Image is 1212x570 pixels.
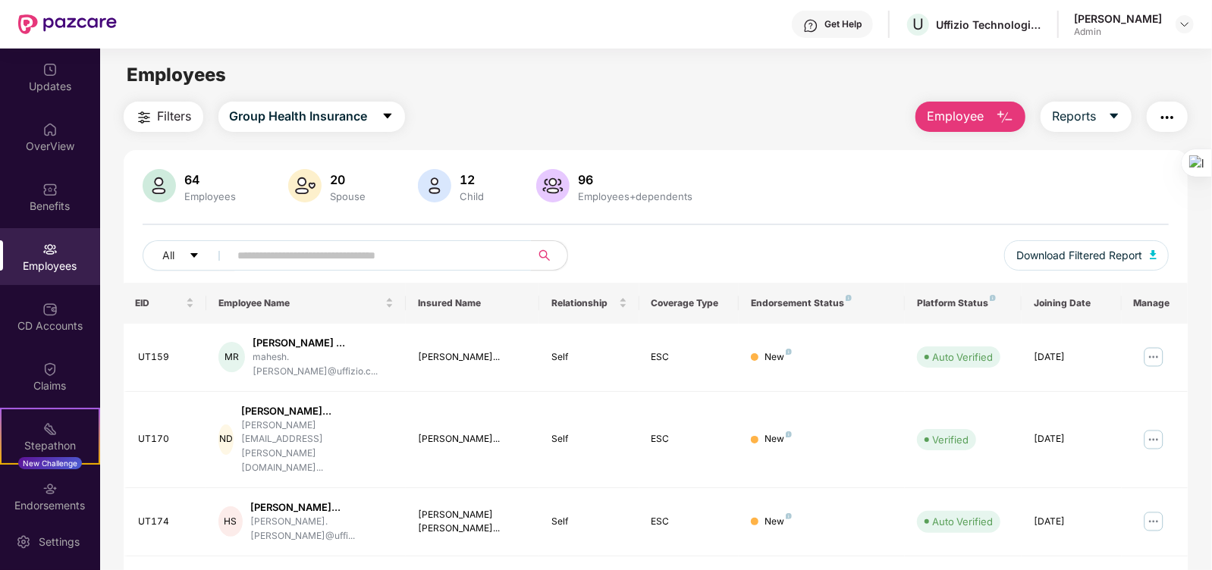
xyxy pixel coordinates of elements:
div: Spouse [328,190,369,202]
span: Group Health Insurance [230,107,368,126]
div: [PERSON_NAME][EMAIL_ADDRESS][PERSON_NAME][DOMAIN_NAME]... [241,418,394,475]
span: EID [136,297,184,309]
div: Get Help [824,18,862,30]
div: [PERSON_NAME]... [241,404,394,418]
img: svg+xml;base64,PHN2ZyBpZD0iVXBkYXRlZCIgeG1sbnM9Imh0dHA6Ly93d3cudzMub3JnLzIwMDAvc3ZnIiB3aWR0aD0iMj... [42,62,58,77]
th: EID [124,283,207,324]
img: svg+xml;base64,PHN2ZyB4bWxucz0iaHR0cDovL3d3dy53My5vcmcvMjAwMC9zdmciIHdpZHRoPSIyNCIgaGVpZ2h0PSIyNC... [135,108,153,127]
img: svg+xml;base64,PHN2ZyBpZD0iQ0RfQWNjb3VudHMiIGRhdGEtbmFtZT0iQ0QgQWNjb3VudHMiIHhtbG5zPSJodHRwOi8vd3... [42,302,58,317]
img: svg+xml;base64,PHN2ZyB4bWxucz0iaHR0cDovL3d3dy53My5vcmcvMjAwMC9zdmciIHdpZHRoPSI4IiBoZWlnaHQ9IjgiIH... [786,349,792,355]
th: Coverage Type [639,283,739,324]
div: Employees [182,190,240,202]
div: ESC [652,350,727,365]
span: All [163,247,175,264]
img: svg+xml;base64,PHN2ZyBpZD0iQ2xhaW0iIHhtbG5zPSJodHRwOi8vd3d3LnczLm9yZy8yMDAwL3N2ZyIgd2lkdGg9IjIwIi... [42,362,58,377]
button: Employee [915,102,1025,132]
button: Allcaret-down [143,240,235,271]
div: Platform Status [917,297,1009,309]
img: svg+xml;base64,PHN2ZyB4bWxucz0iaHR0cDovL3d3dy53My5vcmcvMjAwMC9zdmciIHhtbG5zOnhsaW5rPSJodHRwOi8vd3... [536,169,570,202]
div: MR [218,342,245,372]
div: 64 [182,172,240,187]
img: svg+xml;base64,PHN2ZyBpZD0iQmVuZWZpdHMiIHhtbG5zPSJodHRwOi8vd3d3LnczLm9yZy8yMDAwL3N2ZyIgd2lkdGg9Ij... [42,182,58,197]
button: Filters [124,102,203,132]
div: [DATE] [1034,350,1110,365]
span: search [530,249,560,262]
div: Verified [932,432,969,447]
img: svg+xml;base64,PHN2ZyBpZD0iSG9tZSIgeG1sbnM9Imh0dHA6Ly93d3cudzMub3JnLzIwMDAvc3ZnIiB3aWR0aD0iMjAiIG... [42,122,58,137]
div: UT174 [139,515,195,529]
img: manageButton [1141,509,1166,534]
img: svg+xml;base64,PHN2ZyB4bWxucz0iaHR0cDovL3d3dy53My5vcmcvMjAwMC9zdmciIHhtbG5zOnhsaW5rPSJodHRwOi8vd3... [1150,250,1157,259]
div: New [765,432,792,446]
div: [PERSON_NAME]... [250,500,394,515]
div: Self [551,350,627,365]
img: svg+xml;base64,PHN2ZyB4bWxucz0iaHR0cDovL3d3dy53My5vcmcvMjAwMC9zdmciIHhtbG5zOnhsaW5rPSJodHRwOi8vd3... [418,169,451,202]
div: Uffizio Technologies Private Limited [936,17,1042,32]
img: manageButton [1141,427,1166,452]
th: Joining Date [1022,283,1122,324]
img: svg+xml;base64,PHN2ZyB4bWxucz0iaHR0cDovL3d3dy53My5vcmcvMjAwMC9zdmciIHdpZHRoPSI4IiBoZWlnaHQ9IjgiIH... [990,295,996,301]
img: svg+xml;base64,PHN2ZyB4bWxucz0iaHR0cDovL3d3dy53My5vcmcvMjAwMC9zdmciIHhtbG5zOnhsaW5rPSJodHRwOi8vd3... [996,108,1014,127]
div: ND [218,424,233,455]
img: svg+xml;base64,PHN2ZyB4bWxucz0iaHR0cDovL3d3dy53My5vcmcvMjAwMC9zdmciIHhtbG5zOnhsaW5rPSJodHRwOi8vd3... [143,169,176,202]
span: U [912,15,924,33]
span: Employee Name [218,297,382,309]
img: svg+xml;base64,PHN2ZyBpZD0iRHJvcGRvd24tMzJ4MzIiIHhtbG5zPSJodHRwOi8vd3d3LnczLm9yZy8yMDAwL3N2ZyIgd2... [1179,18,1191,30]
img: manageButton [1141,345,1166,369]
img: svg+xml;base64,PHN2ZyBpZD0iSGVscC0zMngzMiIgeG1sbnM9Imh0dHA6Ly93d3cudzMub3JnLzIwMDAvc3ZnIiB3aWR0aD... [803,18,818,33]
span: Relationship [551,297,616,309]
img: svg+xml;base64,PHN2ZyB4bWxucz0iaHR0cDovL3d3dy53My5vcmcvMjAwMC9zdmciIHdpZHRoPSIyMSIgaGVpZ2h0PSIyMC... [42,421,58,437]
div: [DATE] [1034,515,1110,529]
img: svg+xml;base64,PHN2ZyBpZD0iU2V0dGluZy0yMHgyMCIgeG1sbnM9Imh0dHA6Ly93d3cudzMub3JnLzIwMDAvc3ZnIiB3aW... [16,534,31,550]
div: 96 [576,172,696,187]
div: Settings [34,534,84,550]
img: svg+xml;base64,PHN2ZyB4bWxucz0iaHR0cDovL3d3dy53My5vcmcvMjAwMC9zdmciIHdpZHRoPSI4IiBoZWlnaHQ9IjgiIH... [786,513,792,519]
div: New [765,515,792,529]
button: Download Filtered Report [1004,240,1170,271]
img: svg+xml;base64,PHN2ZyBpZD0iRW1wbG95ZWVzIiB4bWxucz0iaHR0cDovL3d3dy53My5vcmcvMjAwMC9zdmciIHdpZHRoPS... [42,242,58,257]
button: Group Health Insurancecaret-down [218,102,405,132]
div: [PERSON_NAME] ... [253,336,394,350]
div: 12 [457,172,488,187]
span: caret-down [381,110,394,124]
div: 20 [328,172,369,187]
div: Employees+dependents [576,190,696,202]
span: Filters [158,107,192,126]
div: New Challenge [18,457,82,469]
div: ESC [652,432,727,446]
div: UT170 [139,432,195,446]
span: Reports [1052,107,1096,126]
th: Employee Name [206,283,406,324]
div: [PERSON_NAME] [1074,11,1162,26]
div: [PERSON_NAME]... [418,350,526,365]
img: svg+xml;base64,PHN2ZyB4bWxucz0iaHR0cDovL3d3dy53My5vcmcvMjAwMC9zdmciIHdpZHRoPSI4IiBoZWlnaHQ9IjgiIH... [786,431,792,437]
div: [PERSON_NAME]... [418,432,526,446]
span: Employee [927,107,984,126]
button: Reportscaret-down [1041,102,1132,132]
div: UT159 [139,350,195,365]
div: Endorsement Status [751,297,893,309]
div: HS [218,506,243,537]
th: Relationship [539,283,639,324]
img: svg+xml;base64,PHN2ZyB4bWxucz0iaHR0cDovL3d3dy53My5vcmcvMjAwMC9zdmciIHdpZHRoPSI4IiBoZWlnaHQ9IjgiIH... [846,295,852,301]
span: caret-down [189,250,199,262]
th: Manage [1122,283,1188,324]
div: New [765,350,792,365]
div: [PERSON_NAME] [PERSON_NAME]... [418,508,526,537]
span: Employees [127,64,226,86]
div: Self [551,432,627,446]
div: ESC [652,515,727,529]
div: [DATE] [1034,432,1110,446]
div: Self [551,515,627,529]
div: Child [457,190,488,202]
div: Auto Verified [932,514,993,529]
div: mahesh.[PERSON_NAME]@uffizio.c... [253,350,394,379]
img: svg+xml;base64,PHN2ZyB4bWxucz0iaHR0cDovL3d3dy53My5vcmcvMjAwMC9zdmciIHdpZHRoPSIyNCIgaGVpZ2h0PSIyNC... [1158,108,1176,127]
button: search [530,240,568,271]
div: [PERSON_NAME].[PERSON_NAME]@uffi... [250,515,394,543]
th: Insured Name [406,283,538,324]
img: New Pazcare Logo [18,14,117,34]
span: caret-down [1108,110,1120,124]
div: Auto Verified [932,349,993,365]
span: Download Filtered Report [1016,247,1142,264]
